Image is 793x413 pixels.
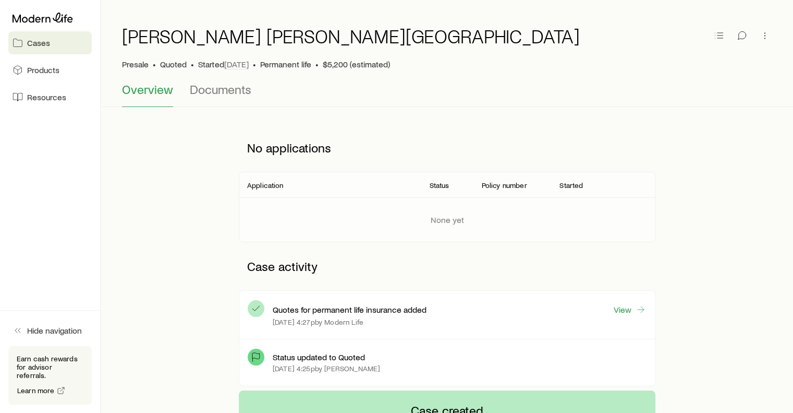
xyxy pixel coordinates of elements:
[481,181,527,190] p: Policy number
[559,181,583,190] p: Started
[27,325,82,336] span: Hide navigation
[27,92,66,102] span: Resources
[260,59,311,69] span: Permanent life
[122,82,772,107] div: Case details tabs
[17,387,55,394] span: Learn more
[8,346,92,405] div: Earn cash rewards for advisor referrals.Learn more
[239,132,655,163] p: No applications
[8,58,92,81] a: Products
[17,355,83,380] p: Earn cash rewards for advisor referrals.
[239,251,655,282] p: Case activity
[190,82,251,97] span: Documents
[8,31,92,54] a: Cases
[273,364,380,373] p: [DATE] 4:25p by [PERSON_NAME]
[273,352,365,362] p: Status updated to Quoted
[323,59,390,69] span: $5,200 (estimated)
[27,65,59,75] span: Products
[160,59,187,69] span: Quoted
[430,181,449,190] p: Status
[122,59,149,69] p: Presale
[122,82,173,97] span: Overview
[431,215,464,225] p: None yet
[247,181,284,190] p: Application
[8,86,92,109] a: Resources
[8,319,92,342] button: Hide navigation
[273,304,426,315] p: Quotes for permanent life insurance added
[191,59,194,69] span: •
[198,59,249,69] p: Started
[153,59,156,69] span: •
[613,304,646,315] a: View
[27,38,50,48] span: Cases
[122,26,580,46] h1: [PERSON_NAME] [PERSON_NAME][GEOGRAPHIC_DATA]
[273,318,363,326] p: [DATE] 4:27p by Modern Life
[224,59,249,69] span: [DATE]
[253,59,256,69] span: •
[315,59,319,69] span: •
